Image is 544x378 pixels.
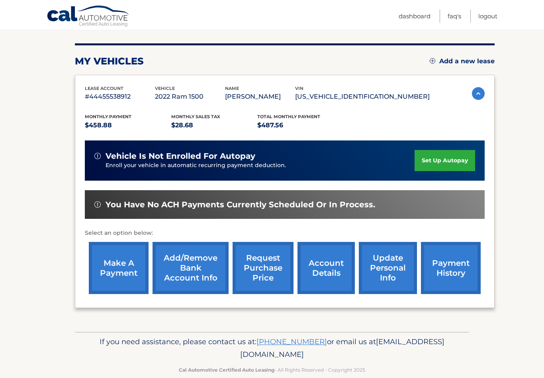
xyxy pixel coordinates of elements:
p: [US_VEHICLE_IDENTIFICATION_NUMBER] [295,91,430,102]
a: request purchase price [233,242,294,294]
span: vin [295,86,303,91]
a: make a payment [89,242,149,294]
a: [PHONE_NUMBER] [256,337,327,346]
a: Cal Automotive [47,5,130,28]
a: FAQ's [448,10,461,23]
p: $28.68 [171,120,258,131]
img: alert-white.svg [94,153,101,159]
p: $487.56 [257,120,344,131]
a: Dashboard [399,10,431,23]
p: [PERSON_NAME] [225,91,295,102]
span: Monthly Payment [85,114,131,119]
span: vehicle is not enrolled for autopay [106,151,255,161]
p: 2022 Ram 1500 [155,91,225,102]
p: - All Rights Reserved - Copyright 2025 [80,366,464,374]
span: vehicle [155,86,175,91]
a: account details [297,242,355,294]
p: Enroll your vehicle in automatic recurring payment deduction. [106,161,415,170]
span: lease account [85,86,123,91]
strong: Cal Automotive Certified Auto Leasing [179,367,274,373]
span: You have no ACH payments currently scheduled or in process. [106,200,375,210]
p: Select an option below: [85,228,485,238]
h2: my vehicles [75,55,144,67]
span: Total Monthly Payment [257,114,320,119]
img: add.svg [430,58,435,64]
a: update personal info [359,242,417,294]
p: If you need assistance, please contact us at: or email us at [80,335,464,361]
a: Add a new lease [430,57,495,65]
a: payment history [421,242,481,294]
a: set up autopay [415,150,475,171]
span: Monthly sales Tax [171,114,220,119]
span: name [225,86,239,91]
p: #44455538912 [85,91,155,102]
a: Add/Remove bank account info [153,242,229,294]
img: alert-white.svg [94,201,101,208]
span: [EMAIL_ADDRESS][DOMAIN_NAME] [240,337,444,359]
p: $458.88 [85,120,171,131]
a: Logout [478,10,497,23]
img: accordion-active.svg [472,87,485,100]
